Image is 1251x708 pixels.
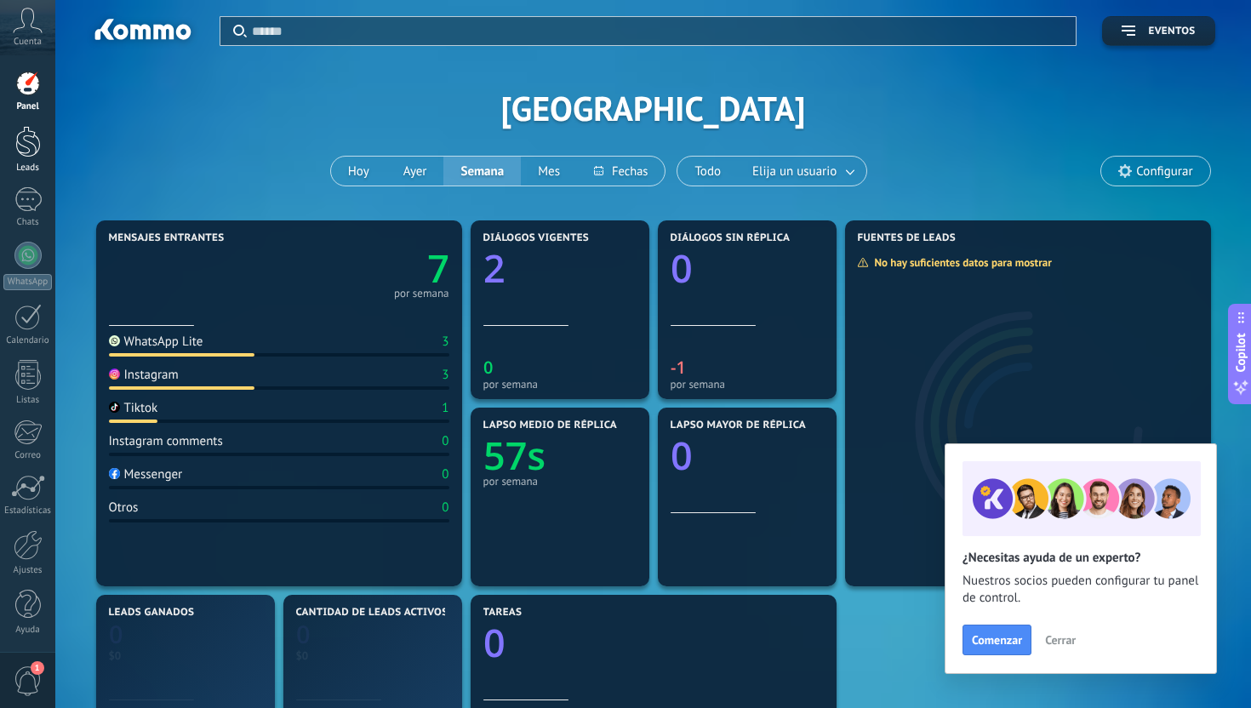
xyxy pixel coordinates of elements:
img: Tiktok [109,402,120,413]
div: No hay suficientes datos para mostrar [857,255,1064,270]
img: Messenger [109,468,120,479]
div: 0 [442,433,448,449]
span: Fuentes de leads [858,232,957,244]
button: Cerrar [1037,627,1083,653]
h2: ¿Necesitas ayuda de un experto? [963,550,1199,566]
div: 1 [442,400,448,416]
span: Lapso medio de réplica [483,420,618,431]
button: Eventos [1102,16,1214,46]
button: Comenzar [963,625,1031,655]
text: -1 [671,356,686,379]
span: Cuenta [14,37,42,48]
div: 0 [442,466,448,482]
text: 2 [483,243,506,294]
div: Ajustes [3,565,53,576]
div: por semana [483,475,637,488]
div: WhatsApp Lite [109,334,203,350]
text: 0 [671,430,693,482]
div: Panel [3,101,53,112]
span: Leads ganados [109,607,195,619]
span: 1 [31,661,44,675]
text: 0 [296,618,311,651]
img: WhatsApp Lite [109,335,120,346]
div: Instagram comments [109,433,223,449]
div: Listas [3,395,53,406]
div: Calendario [3,335,53,346]
a: 0 [109,618,262,651]
button: Todo [677,157,738,186]
a: 7 [279,243,449,294]
span: Cantidad de leads activos [296,607,448,619]
button: Hoy [331,157,386,186]
span: Nuestros socios pueden configurar tu panel de control. [963,573,1199,607]
span: Elija un usuario [749,160,840,183]
button: Ayer [386,157,444,186]
span: Configurar [1136,164,1192,179]
a: 0 [483,617,824,669]
div: Correo [3,450,53,461]
img: Instagram [109,368,120,380]
text: 57s [483,430,546,482]
button: Semana [443,157,521,186]
span: Diálogos vigentes [483,232,590,244]
text: 0 [109,618,123,651]
div: $0 [296,648,449,663]
div: Messenger [109,466,183,482]
button: Elija un usuario [738,157,866,186]
span: Diálogos sin réplica [671,232,791,244]
div: 3 [442,367,448,383]
text: 7 [427,243,449,294]
div: Leads [3,163,53,174]
span: Cerrar [1045,634,1076,646]
text: 0 [483,617,506,669]
div: Chats [3,217,53,228]
div: Tiktok [109,400,158,416]
div: 3 [442,334,448,350]
text: 0 [483,356,493,379]
div: Estadísticas [3,505,53,517]
div: por semana [671,378,824,391]
div: Instagram [109,367,179,383]
div: WhatsApp [3,274,52,290]
text: 0 [671,243,693,294]
button: Fechas [577,157,665,186]
span: Lapso mayor de réplica [671,420,806,431]
a: 0 [296,618,449,651]
button: Mes [521,157,577,186]
div: Otros [109,500,139,516]
span: Mensajes entrantes [109,232,225,244]
div: por semana [483,378,637,391]
span: Tareas [483,607,523,619]
span: Eventos [1148,26,1195,37]
span: Copilot [1232,334,1249,373]
div: $0 [109,648,262,663]
div: Ayuda [3,625,53,636]
span: Comenzar [972,634,1022,646]
div: por semana [394,289,449,298]
div: 0 [442,500,448,516]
